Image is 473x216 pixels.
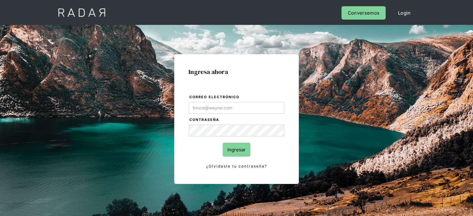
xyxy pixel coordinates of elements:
a: Conversemos [341,6,386,20]
h1: Ingresa ahora [188,68,285,75]
form: Login Form [188,94,285,170]
input: Ingresar [223,143,250,157]
a: Login [392,6,417,20]
label: Correo electrónico [189,94,284,100]
label: Contraseña [189,117,284,123]
a: ¿Olvidaste tu contraseña? [189,163,284,170]
input: bruce@wayne.com [189,102,284,114]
